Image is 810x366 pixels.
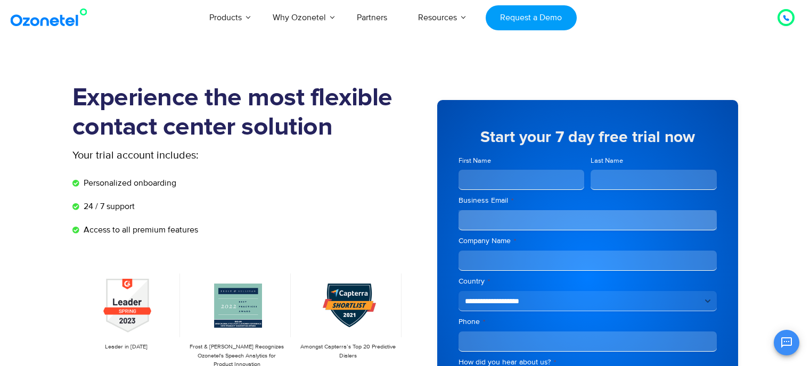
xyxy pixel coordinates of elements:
[591,156,717,166] label: Last Name
[81,177,176,189] span: Personalized onboarding
[459,236,717,246] label: Company Name
[81,223,198,236] span: Access to all premium features
[459,156,585,166] label: First Name
[81,200,135,213] span: 24 / 7 support
[459,317,717,327] label: Phone
[78,343,175,352] p: Leader in [DATE]
[774,330,799,355] button: Open chat
[486,5,577,30] a: Request a Demo
[299,343,396,360] p: Amongst Capterra’s Top 20 Predictive Dialers
[72,147,325,163] p: Your trial account includes:
[459,195,717,206] label: Business Email
[459,276,717,287] label: Country
[459,129,717,145] h5: Start your 7 day free trial now
[72,84,405,142] h1: Experience the most flexible contact center solution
